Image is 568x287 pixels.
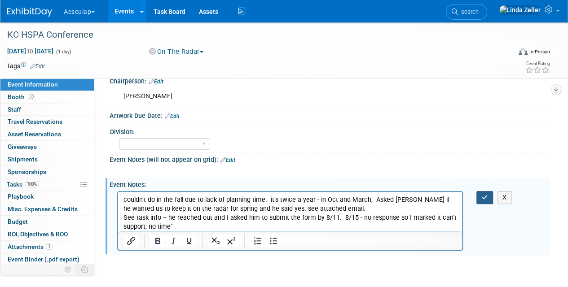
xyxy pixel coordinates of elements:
span: [DATE] [DATE] [7,47,54,55]
div: [PERSON_NAME] [117,87,463,105]
a: Booth [0,91,94,103]
span: Event Binder (.pdf export) [8,256,79,263]
span: Sponsorships [8,168,46,175]
a: Edit [220,157,235,163]
span: Tasks [7,181,39,188]
span: (1 day) [55,49,71,55]
a: Staff [0,104,94,116]
a: Giveaways [0,141,94,153]
button: Italic [166,235,181,247]
span: Giveaways [8,143,37,150]
span: Staff [8,106,21,113]
div: Event Rating [525,61,550,66]
td: Tags [7,61,45,70]
a: Playbook [0,191,94,203]
button: Numbered list [250,235,265,247]
a: Edit [149,78,163,85]
span: Search [458,9,479,15]
img: Linda Zeller [499,5,541,15]
td: Toggle Event Tabs [76,264,94,275]
div: Event Notes (will not appear on grid): [110,153,550,165]
span: to [26,48,35,55]
a: Edit [165,113,180,119]
a: Search [446,4,487,20]
span: ROI, Objectives & ROO [8,230,68,238]
span: Playbook [8,193,34,200]
a: Edit [30,63,45,70]
a: Shipments [0,153,94,165]
a: Misc. Expenses & Credits [0,203,94,215]
span: Booth not reserved yet [27,93,35,100]
a: Budget [0,216,94,228]
span: Attachments [8,243,53,250]
span: Booth [8,93,35,100]
button: Bold [150,235,165,247]
div: Event Notes: [110,178,550,189]
iframe: Rich Text Area [118,192,462,231]
span: Asset Reservations [8,130,61,138]
div: Artwork Due Date: [110,109,550,121]
span: Budget [8,218,28,225]
a: Sponsorships [0,166,94,178]
div: KC HSPA Conference [4,27,504,43]
a: Event Binder (.pdf export) [0,253,94,265]
td: Personalize Event Tab Strip [60,264,76,275]
div: In-Person [529,48,550,55]
a: Tasks100% [0,178,94,191]
a: Event Information [0,78,94,91]
a: Asset Reservations [0,128,94,140]
span: Shipments [8,156,38,163]
div: Division: [110,125,546,136]
div: Event Format [471,47,550,60]
span: Travel Reservations [8,118,62,125]
a: Travel Reservations [0,116,94,128]
span: Misc. Expenses & Credits [8,205,78,213]
span: 1 [46,243,53,250]
button: Bullet list [266,235,281,247]
span: 100% [25,181,39,187]
button: Insert/edit link [123,235,139,247]
img: Format-Inperson.png [519,48,528,55]
button: X [498,191,512,204]
a: Attachments1 [0,241,94,253]
span: Event Information [8,81,58,88]
a: ROI, Objectives & ROO [0,228,94,240]
button: Underline [181,235,197,247]
button: Subscript [208,235,223,247]
button: On The Radar [146,47,207,57]
div: Chairperson: [110,74,550,86]
button: Superscript [224,235,239,247]
img: ExhibitDay [7,8,52,17]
